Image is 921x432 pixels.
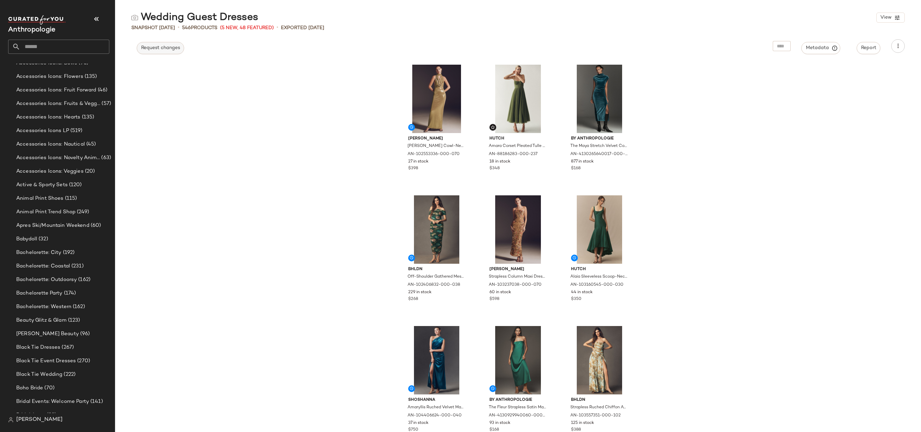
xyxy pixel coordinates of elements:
span: 27 in stock [408,159,429,165]
span: (5 New, 48 Featured) [220,24,274,31]
span: Bachelorette: Outdoorsy [16,276,77,284]
span: (123) [67,317,80,324]
span: Accessories Icons: Novelty Animal [16,154,100,162]
span: $398 [408,166,418,172]
span: 546 [182,25,191,30]
span: $348 [489,166,500,172]
span: Accessories Icons: Nautical [16,141,85,148]
img: 88186283_237_b [484,65,552,133]
span: Beauty Glitz & Glam [16,317,67,324]
span: • [277,24,278,32]
div: Wedding Guest Dresses [131,11,258,24]
span: 44 in stock [571,289,593,296]
img: 103237038_070_b [484,195,552,264]
span: (120) [68,181,82,189]
img: svg%3e [491,125,495,129]
span: (20) [84,168,95,175]
span: The Fleur Strapless Satin Maxi Slip Dress by Anthropologie in Green, Women's, Size: Medium, Viscose [489,405,546,411]
span: View [880,15,892,20]
span: AN-103237038-000-070 [489,282,542,288]
span: Accessories Icons: Flowers [16,73,83,81]
span: Strapless Ruched Chiffon A-Line Maxi Dress by BHLDN in Green, Women's, Size: 2, Viscose/Chiffon a... [570,405,628,411]
span: (270) [76,357,90,365]
span: 877 in stock [571,159,594,165]
span: (162) [71,303,85,311]
span: Animal Print Shoes [16,195,64,202]
span: AN-88186283-000-237 [489,151,538,157]
img: 103160545_030_b [566,195,634,264]
span: Accessories Icons: Fruits & Veggies [16,100,100,108]
span: Black Tie Wedding [16,371,62,379]
span: Accessories Icons LP [16,127,69,135]
span: [PERSON_NAME] [489,266,547,273]
span: (63) [100,154,111,162]
button: Request changes [137,42,184,54]
span: Hutch [571,266,628,273]
span: Strapless Column Maxi Dress by [PERSON_NAME] in Gold, Women's, Size: 4, Polyester at Anthropologie [489,274,546,280]
span: (249) [75,208,89,216]
span: Accessories Icons: Veggies [16,168,84,175]
span: (135) [81,113,94,121]
span: 125 in stock [571,420,594,426]
span: Off-Shoulder Gathered Mesh Slim Midi Dress by BHLDN in Green, Women's, Size: XS, Polyester/Nylon/... [408,274,465,280]
span: [PERSON_NAME] [408,136,465,142]
span: (32) [37,235,48,243]
span: $350 [571,296,582,302]
span: (192) [62,249,75,257]
span: • [178,24,179,32]
span: (174) [63,289,76,297]
span: Active & Sporty Sets [16,181,68,189]
button: View [876,13,905,23]
span: (519) [69,127,83,135]
span: Bachelorette: City [16,249,62,257]
span: By Anthropologie [571,136,628,142]
span: (57) [100,100,111,108]
span: (141) [89,398,103,406]
span: $268 [408,296,418,302]
span: (45) [85,141,96,148]
span: Shoshanna [408,397,465,403]
span: Metadata [806,45,836,51]
span: AN-4130265640017-000-099 [570,151,628,157]
span: 229 in stock [408,289,432,296]
span: (267) [60,344,74,351]
p: Exported [DATE] [281,24,324,31]
span: Bachelorette: Coastal [16,262,70,270]
span: Snapshot [DATE] [131,24,175,31]
span: (46) [96,86,108,94]
span: Bachelorette Party [16,289,63,297]
img: 103557351_102_b [566,326,634,394]
span: Apres Ski/Mountain Weekend [16,222,89,230]
span: Current Company Name [8,26,56,34]
span: 93 in stock [489,420,510,426]
span: (231) [70,262,84,270]
span: $598 [489,296,499,302]
span: Babydoll [16,235,37,243]
span: (60) [89,222,101,230]
span: [PERSON_NAME] Cowl-Neck Maxi Dress by [PERSON_NAME] in Gold, Women's, Size: Small, Polyamide/Span... [408,143,465,149]
span: The Maya Stretch Velvet Cowl-Neck Dress by Anthropologie in Blue, Women's, Size: Medium, Polyeste... [570,143,628,149]
span: AN-102406832-000-038 [408,282,460,288]
span: AN-4130929940060-000-359 [489,413,546,419]
span: Report [861,45,876,51]
span: Boho Bride [16,384,43,392]
span: 60 in stock [489,289,511,296]
img: 4130929940060_359_b [484,326,552,394]
span: Black Tie Dresses [16,344,60,351]
span: Request changes [141,45,180,51]
span: (88) [45,411,57,419]
span: By Anthropologie [489,397,547,403]
span: AN-103160545-000-030 [570,282,623,288]
span: 37 in stock [408,420,429,426]
img: svg%3e [131,14,138,21]
img: 102553336_070_b [403,65,471,133]
span: AN-102553336-000-070 [408,151,460,157]
span: [PERSON_NAME] [16,416,63,424]
span: Animal Print Trend Shop [16,208,75,216]
img: 4130265640017_099_b [566,65,634,133]
span: AN-104406624-000-040 [408,413,462,419]
span: (222) [62,371,75,379]
span: Black Tie Event Dresses [16,357,76,365]
img: 104406624_040_b [403,326,471,394]
span: AN-103557351-000-102 [570,413,621,419]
